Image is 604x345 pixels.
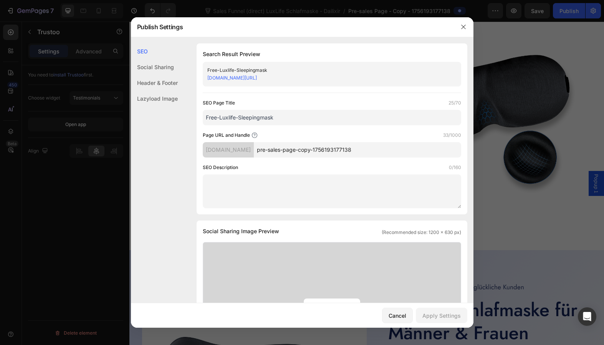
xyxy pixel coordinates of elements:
[30,124,66,137] p: Material
[422,312,461,320] div: Apply Settings
[207,75,257,81] a: [DOMAIN_NAME][URL]
[448,99,461,107] label: 25/70
[254,142,461,158] input: Handle
[389,312,406,320] div: Cancel
[324,262,395,270] p: 1500+ glückliche Kunden
[203,50,461,59] h1: Search Result Preview
[443,131,461,139] label: 33/1000
[131,43,178,59] div: SEO
[203,227,279,236] span: Social Sharing Image Preview
[258,276,462,324] h2: LuxLife Schlafmaske für Männer & Frauen
[203,164,238,171] label: SEO Description
[416,308,467,323] button: Apply Settings
[203,131,250,139] label: Page URL and Handle
[318,302,354,310] span: Upload Image
[463,153,471,171] span: Popup 1
[382,229,461,236] span: (Recommended size: 1200 x 630 px)
[30,169,95,181] p: Pflichtangaben
[449,164,461,171] label: 0/160
[30,36,83,48] p: Anwendung
[13,253,40,270] pre: GRATIS
[131,59,178,75] div: Social Sharing
[203,142,254,158] div: [DOMAIN_NAME]
[207,66,444,74] div: Free-Luxlife-Sleepingmask
[30,80,99,93] p: Waschanleitung
[578,307,596,326] div: Open Intercom Messenger
[131,17,453,37] div: Publish Settings
[203,99,235,107] label: SEO Page Title
[382,308,413,323] button: Cancel
[131,75,178,91] div: Header & Footer
[131,91,178,106] div: Lazyload Image
[203,110,461,125] input: Title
